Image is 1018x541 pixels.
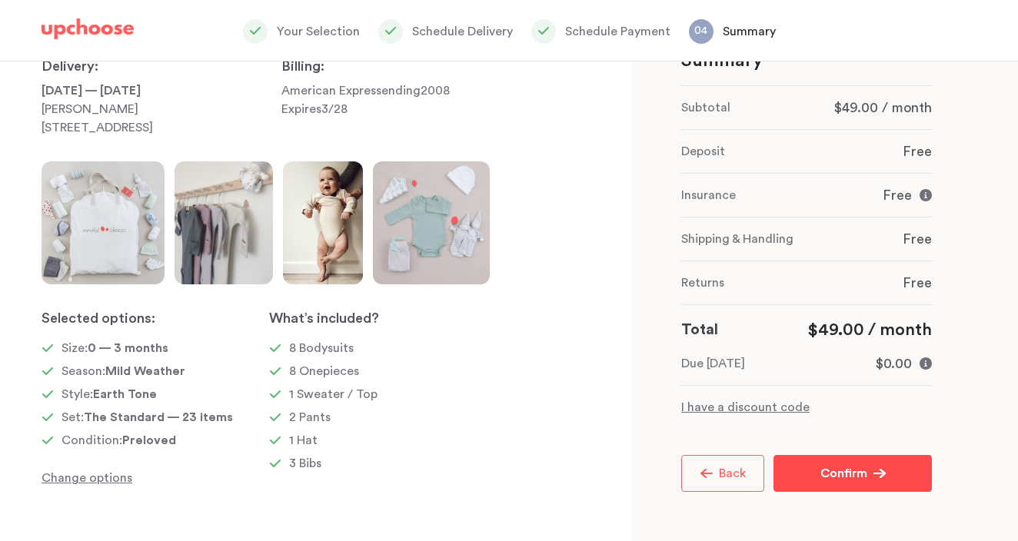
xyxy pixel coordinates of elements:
[289,385,378,403] p: 1 Sweater / Top
[62,362,185,380] p: Season:
[42,81,234,100] p: [DATE] — [DATE]
[681,230,793,248] p: Shipping & Handling
[62,339,168,357] p: Size:
[42,18,134,40] img: UpChoose
[713,467,746,480] span: Back
[84,411,233,423] span: The Standard — 23 items
[681,85,932,417] div: 0
[807,321,932,338] span: $49.00 / month
[277,22,360,41] p: Your Selection
[876,354,912,373] p: $0.00
[681,142,725,161] p: Deposit
[820,464,867,483] p: Confirm
[773,455,932,492] button: Confirm
[42,100,234,118] p: [PERSON_NAME]
[42,18,134,47] a: UpChoose
[42,118,234,137] p: [STREET_ADDRESS]
[42,57,234,75] p: Delivery:
[88,342,168,354] span: 0 — 3 months
[62,408,233,426] p: Set:
[269,309,497,327] p: What’s included?
[689,22,714,40] p: 04
[42,469,269,487] p: Change options
[681,98,730,117] p: Subtotal
[289,454,321,473] p: 3 Bibs
[62,431,176,450] p: Condition:
[281,81,497,100] p: American Express ending 2008
[373,161,490,284] img: img4
[289,362,359,380] p: 8 Onepieces
[681,455,764,492] button: Back
[565,22,670,41] p: Schedule Payment
[42,309,269,327] p: Selected options:
[62,385,157,403] p: Style:
[681,274,724,292] p: Returns
[281,100,497,118] p: Expires 3 / 28
[723,22,776,41] p: Summary
[681,354,745,373] p: Due [DATE]
[122,434,176,446] span: Preloved
[883,186,912,204] p: Free
[175,161,273,284] img: img2
[93,388,157,400] span: Earth Tone
[903,142,932,161] p: Free
[281,57,497,75] p: Billing:
[289,408,331,426] p: 2 Pants
[412,22,513,41] p: Schedule Delivery
[681,317,718,342] p: Total
[903,230,932,248] p: Free
[105,365,185,377] span: Mild Weather
[283,161,363,284] img: img3
[681,398,932,417] p: I have a discount code
[42,161,165,284] img: img1
[289,431,318,450] p: 1 Hat
[681,186,736,204] p: Insurance
[289,339,354,357] p: 8 Bodysuits
[834,101,932,115] span: $49.00 / month
[903,274,932,292] p: Free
